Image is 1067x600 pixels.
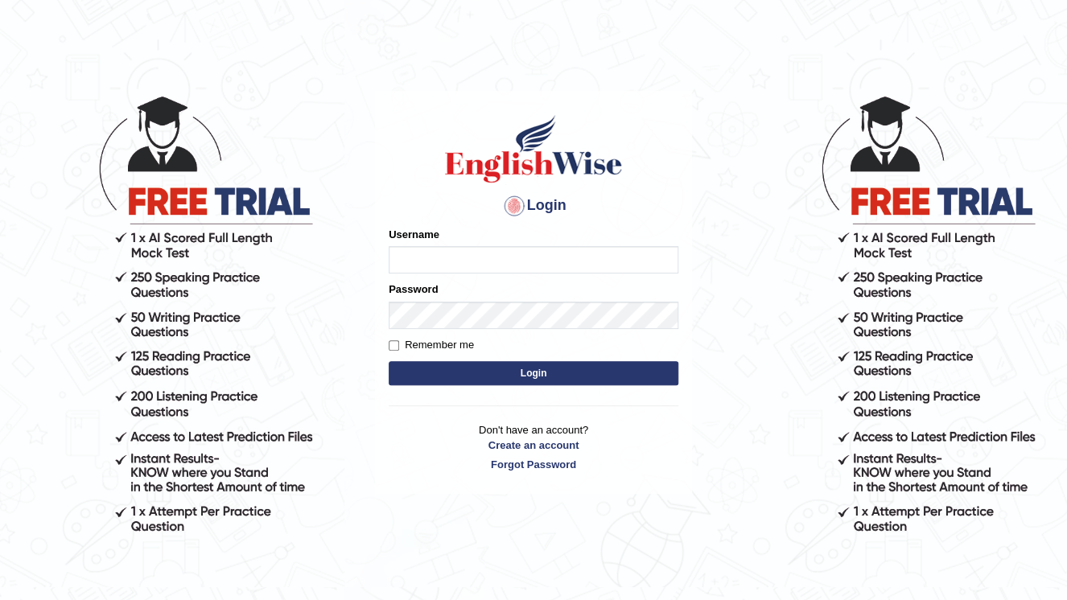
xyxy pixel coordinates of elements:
[389,361,678,385] button: Login
[389,340,399,351] input: Remember me
[389,282,438,297] label: Password
[389,457,678,472] a: Forgot Password
[442,113,625,185] img: Logo of English Wise sign in for intelligent practice with AI
[389,193,678,219] h4: Login
[389,438,678,453] a: Create an account
[389,422,678,472] p: Don't have an account?
[389,337,474,353] label: Remember me
[389,227,439,242] label: Username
